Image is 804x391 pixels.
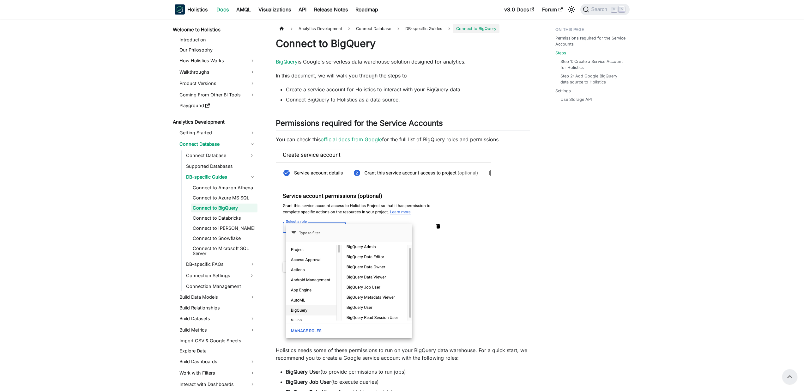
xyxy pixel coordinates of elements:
a: API [295,4,310,15]
span: Connect to BigQuery [453,24,499,33]
a: Visualizations [255,4,295,15]
a: Build Data Models [178,292,257,302]
a: Build Metrics [178,325,257,335]
a: Settings [555,88,571,94]
li: Connect BigQuery to Holistics as a data source. [286,96,530,103]
a: v3.0 Docs [500,4,538,15]
a: Build Dashboards [178,357,257,367]
a: Connect to Amazon Athena [191,183,257,192]
span: Connect Database [353,24,394,33]
a: Release Notes [310,4,352,15]
kbd: ⌘ [611,7,617,12]
a: Connect to Microsoft SQL Server [191,244,257,258]
a: Step 1: Create a Service Account for Holistics [560,58,623,70]
a: Product Versions [178,78,257,89]
a: Docs [213,4,233,15]
button: Expand sidebar category 'Connection Settings' [246,271,257,281]
a: BigQuery [276,58,298,65]
a: Interact with Dashboards [178,379,257,389]
span: Search [589,7,611,12]
a: Home page [276,24,288,33]
a: Explore Data [178,346,257,355]
button: Scroll back to top [782,369,797,384]
li: (to execute queries) [286,378,530,386]
a: Connect to BigQuery [191,204,257,212]
img: Holistics [175,4,185,15]
a: Analytics Development [171,118,257,126]
nav: Docs sidebar [168,19,263,391]
a: Roadmap [352,4,382,15]
a: Connect Database [178,139,257,149]
a: Steps [555,50,566,56]
a: How Holistics Works [178,56,257,66]
strong: BigQuery User [286,369,320,375]
a: Connection Management [184,282,257,291]
a: Welcome to Holistics [171,25,257,34]
a: Step 2: Add Google BigQuery data source to Holistics [560,73,623,85]
span: Analytics Development [295,24,345,33]
a: Connect to Snowflake [191,234,257,243]
h1: Connect to BigQuery [276,37,530,50]
a: Connection Settings [184,271,246,281]
a: Connect to Databricks [191,214,257,223]
span: DB-specific Guides [402,24,445,33]
nav: Breadcrumbs [276,24,530,33]
p: You can check this for the full list of BigQuery roles and permissions. [276,136,530,143]
strong: BigQuery Job User [286,379,331,385]
a: Walkthroughs [178,67,257,77]
a: Connect Database [184,150,246,161]
a: Coming From Other BI Tools [178,90,257,100]
a: Permissions required for the Service Accounts [555,35,626,47]
a: Import CSV & Google Sheets [178,336,257,345]
p: Holistics needs some of these permissions to run on your BigQuery data warehouse. For a quick sta... [276,346,530,362]
p: In this document, we will walk you through the steps to [276,72,530,79]
a: AMQL [233,4,255,15]
a: DB-specific Guides [184,172,257,182]
a: Getting Started [178,128,257,138]
a: Work with Filters [178,368,257,378]
a: Connect to [PERSON_NAME] [191,224,257,233]
button: Switch between dark and light mode (currently light mode) [566,4,577,15]
button: Search (Command+K) [580,4,629,15]
a: Build Relationships [178,303,257,312]
a: Introduction [178,35,257,44]
a: DB-specific FAQs [184,259,257,269]
a: Use Storage API [560,96,592,102]
p: is Google's serverless data warehouse solution designed for analytics. [276,58,530,65]
a: Supported Databases [184,162,257,171]
a: Our Philosophy [178,46,257,54]
button: Expand sidebar category 'Connect Database' [246,150,257,161]
a: Forum [538,4,566,15]
h2: Permissions required for the Service Accounts [276,119,530,131]
kbd: K [619,6,625,12]
li: (to provide permissions to run jobs) [286,368,530,376]
li: Create a service account for Holistics to interact with your BigQuery data [286,86,530,93]
a: Connect to Azure MS SQL [191,193,257,202]
a: HolisticsHolistics [175,4,208,15]
b: Holistics [187,6,208,13]
a: official docs from Google [321,136,382,143]
a: Build Datasets [178,314,257,324]
a: Playground [178,101,257,110]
